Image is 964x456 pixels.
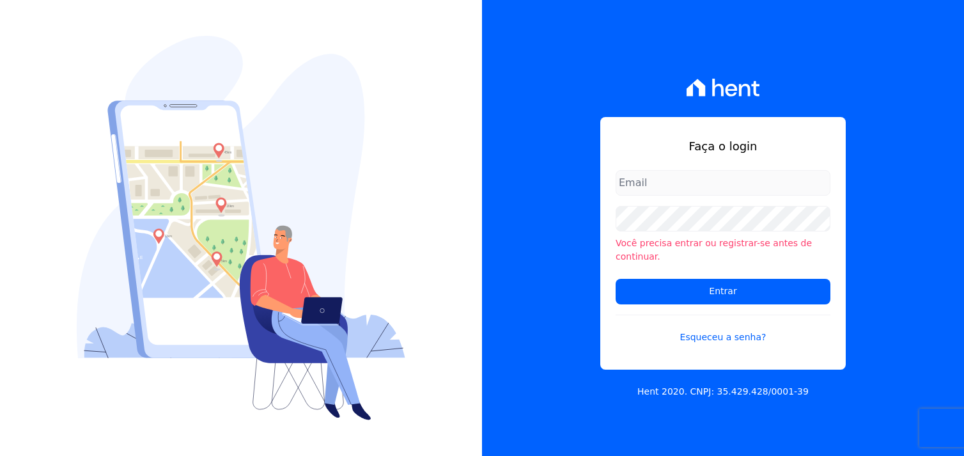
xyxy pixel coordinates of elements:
a: Esqueceu a senha? [616,315,830,344]
input: Email [616,170,830,196]
h1: Faça o login [616,138,830,155]
img: Login [77,36,405,420]
input: Entrar [616,279,830,304]
p: Hent 2020. CNPJ: 35.429.428/0001-39 [637,385,809,398]
li: Você precisa entrar ou registrar-se antes de continuar. [616,237,830,263]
